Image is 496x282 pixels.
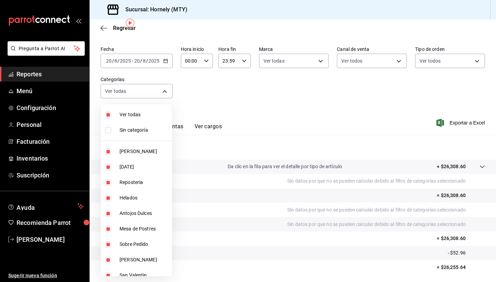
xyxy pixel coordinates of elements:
[120,272,169,279] span: San Valentin
[120,256,169,263] span: [PERSON_NAME]
[120,210,169,217] span: Antojos Dulces
[120,148,169,155] span: [PERSON_NAME]
[120,194,169,202] span: Helados
[120,179,169,186] span: Reposteria
[120,127,169,134] span: Sin categoría
[120,111,169,118] span: Ver todas
[120,225,169,232] span: Mesa de Postres
[120,241,169,248] span: Sobre Pedido
[120,163,169,171] span: [DATE]
[126,19,134,27] img: Tooltip marker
